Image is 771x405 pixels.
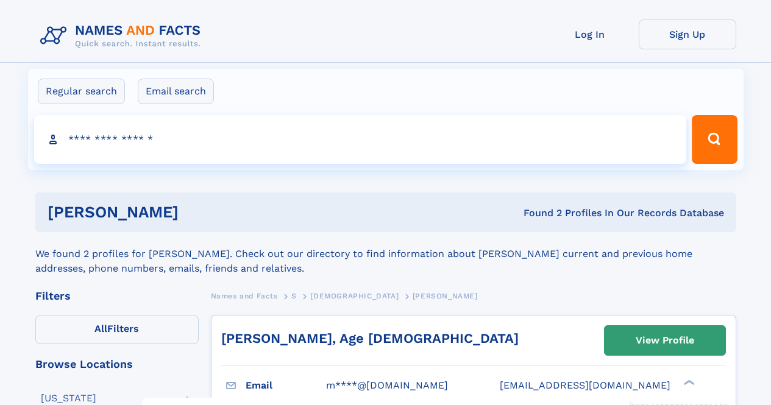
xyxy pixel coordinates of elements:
[35,359,199,370] div: Browse Locations
[681,379,696,387] div: ❯
[351,206,724,220] div: Found 2 Profiles In Our Records Database
[639,19,736,49] a: Sign Up
[35,291,199,301] div: Filters
[291,292,297,300] span: S
[310,288,399,303] a: [DEMOGRAPHIC_DATA]
[35,19,211,52] img: Logo Names and Facts
[310,292,399,300] span: [DEMOGRAPHIC_DATA]
[413,292,478,300] span: [PERSON_NAME]
[221,331,519,346] a: [PERSON_NAME], Age [DEMOGRAPHIC_DATA]
[692,115,737,164] button: Search Button
[34,115,687,164] input: search input
[211,288,278,303] a: Names and Facts
[138,79,214,104] label: Email search
[41,393,96,403] div: [US_STATE]
[38,79,125,104] label: Regular search
[500,379,670,391] span: [EMAIL_ADDRESS][DOMAIN_NAME]
[35,315,199,344] label: Filters
[541,19,639,49] a: Log In
[636,326,694,354] div: View Profile
[35,232,736,276] div: We found 2 profiles for [PERSON_NAME]. Check out our directory to find information about [PERSON_...
[48,205,351,220] h1: [PERSON_NAME]
[291,288,297,303] a: S
[94,323,107,334] span: All
[246,375,326,396] h3: Email
[605,326,725,355] a: View Profile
